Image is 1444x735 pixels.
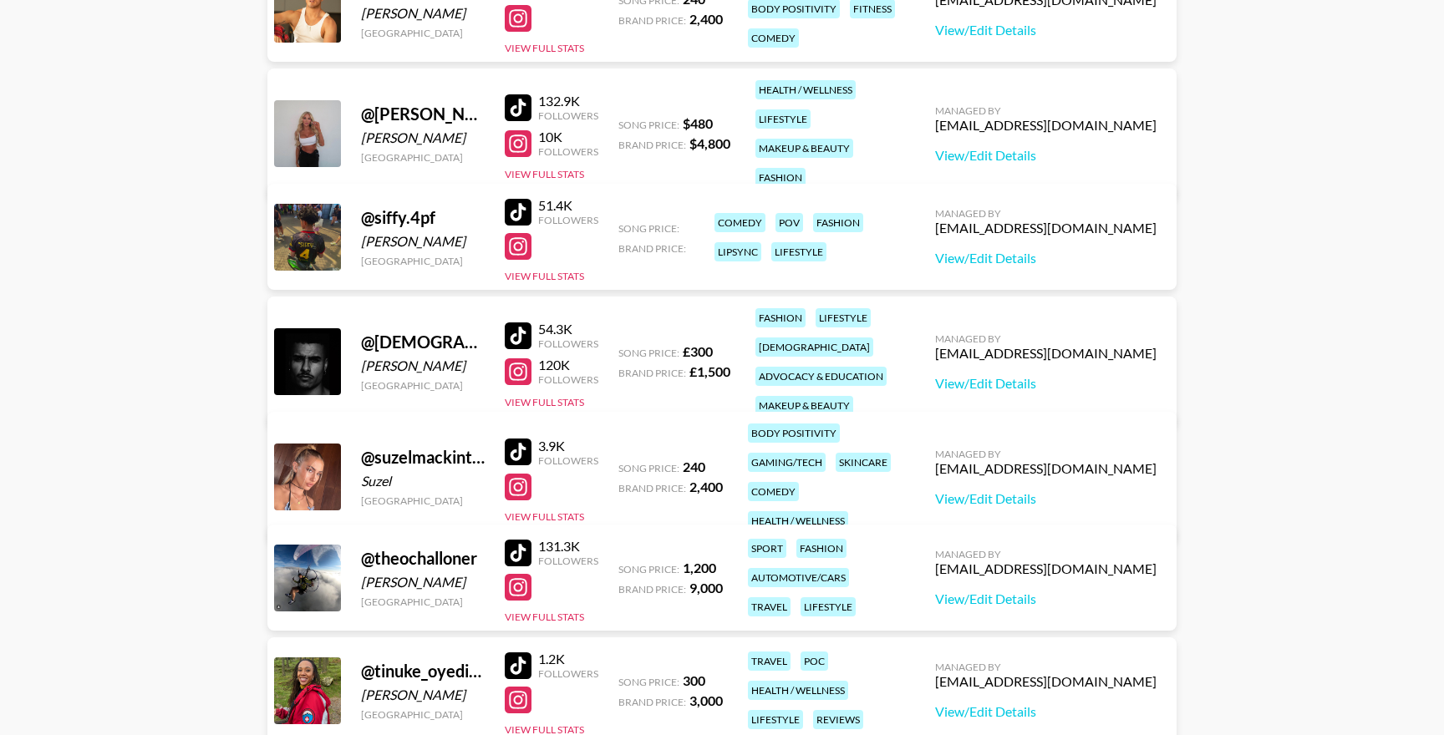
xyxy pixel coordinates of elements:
[748,597,791,616] div: travel
[361,151,485,164] div: [GEOGRAPHIC_DATA]
[748,453,826,472] div: gaming/tech
[748,28,799,48] div: comedy
[538,373,598,386] div: Followers
[801,651,828,671] div: poc
[935,375,1157,392] a: View/Edit Details
[748,710,803,729] div: lifestyle
[935,661,1157,673] div: Managed By
[748,539,786,558] div: sport
[816,308,871,327] div: lifestyle
[361,494,485,507] div: [GEOGRAPHIC_DATA]
[748,568,849,587] div: automotive/cars
[618,14,686,27] span: Brand Price:
[618,482,686,494] span: Brand Price:
[755,337,873,357] div: [DEMOGRAPHIC_DATA]
[505,168,584,180] button: View Full Stats
[361,708,485,721] div: [GEOGRAPHIC_DATA]
[361,27,485,39] div: [GEOGRAPHIC_DATA]
[748,423,840,443] div: body positivity
[538,651,598,667] div: 1.2K
[538,197,598,214] div: 51.4K
[748,651,791,671] div: travel
[538,321,598,337] div: 54.3K
[748,482,799,501] div: comedy
[935,22,1157,38] a: View/Edit Details
[748,681,848,700] div: health / wellness
[935,490,1157,507] a: View/Edit Details
[505,510,584,523] button: View Full Stats
[801,597,856,616] div: lifestyle
[771,242,826,261] div: lifestyle
[935,560,1157,577] div: [EMAIL_ADDRESS][DOMAIN_NAME]
[714,213,765,232] div: comedy
[505,396,584,408] button: View Full Stats
[935,345,1157,362] div: [EMAIL_ADDRESS][DOMAIN_NAME]
[813,710,863,729] div: reviews
[775,213,803,232] div: pov
[683,560,716,575] strong: 1,200
[683,343,713,359] strong: £ 300
[361,548,485,569] div: @ theochalloner
[935,147,1157,164] a: View/Edit Details
[618,139,686,151] span: Brand Price:
[538,145,598,158] div: Followers
[618,242,686,255] span: Brand Price:
[935,460,1157,477] div: [EMAIL_ADDRESS][DOMAIN_NAME]
[538,337,598,350] div: Followers
[935,332,1157,345] div: Managed By
[361,129,485,146] div: [PERSON_NAME]
[755,396,853,415] div: makeup & beauty
[538,357,598,373] div: 120K
[683,672,705,688] strong: 300
[689,11,723,27] strong: 2,400
[505,42,584,54] button: View Full Stats
[796,539,847,558] div: fashion
[748,511,848,530] div: health / wellness
[935,104,1157,117] div: Managed By
[538,667,598,680] div: Followers
[618,676,679,688] span: Song Price:
[505,270,584,282] button: View Full Stats
[935,207,1157,220] div: Managed By
[755,109,811,129] div: lifestyle
[538,214,598,226] div: Followers
[755,367,887,386] div: advocacy & education
[361,473,485,489] div: Suzel
[683,115,713,131] strong: $ 480
[935,448,1157,460] div: Managed By
[755,308,806,327] div: fashion
[361,357,485,374] div: [PERSON_NAME]
[689,692,723,708] strong: 3,000
[836,453,891,472] div: skincare
[755,80,856,99] div: health / wellness
[361,447,485,468] div: @ suzelmackintosh
[689,479,723,494] strong: 2,400
[361,5,485,22] div: [PERSON_NAME]
[935,703,1157,720] a: View/Edit Details
[361,255,485,267] div: [GEOGRAPHIC_DATA]
[361,661,485,682] div: @ tinuke_oyediran
[689,135,730,151] strong: $ 4,800
[538,538,598,555] div: 131.3K
[935,117,1157,134] div: [EMAIL_ADDRESS][DOMAIN_NAME]
[361,332,485,352] div: @ [DEMOGRAPHIC_DATA]
[683,459,705,474] strong: 240
[618,563,679,575] span: Song Price:
[935,548,1157,560] div: Managed By
[935,220,1157,236] div: [EMAIL_ADDRESS][DOMAIN_NAME]
[618,367,686,379] span: Brand Price:
[361,233,485,250] div: [PERSON_NAME]
[538,555,598,567] div: Followers
[935,673,1157,690] div: [EMAIL_ADDRESS][DOMAIN_NAME]
[813,213,863,232] div: fashion
[755,168,806,187] div: fashion
[714,242,761,261] div: lipsync
[538,129,598,145] div: 10K
[618,696,686,708] span: Brand Price:
[538,438,598,454] div: 3.9K
[361,379,485,392] div: [GEOGRAPHIC_DATA]
[618,462,679,474] span: Song Price:
[538,93,598,109] div: 132.9K
[361,687,485,703] div: [PERSON_NAME]
[618,222,679,235] span: Song Price:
